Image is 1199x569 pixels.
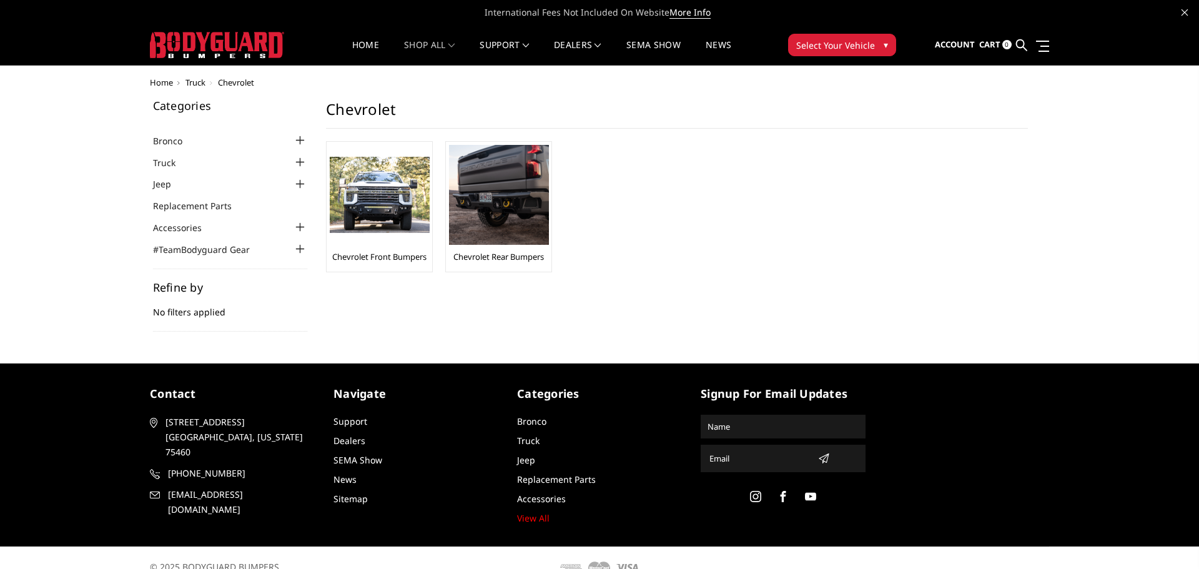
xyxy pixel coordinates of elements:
a: Truck [153,156,191,169]
span: Cart [979,39,1000,50]
a: Dealers [554,41,601,65]
a: Truck [517,435,540,447]
a: Support [480,41,529,65]
a: News [333,473,357,485]
span: Select Your Vehicle [796,39,875,52]
a: Replacement Parts [153,199,247,212]
a: [PHONE_NUMBER] [150,466,315,481]
a: Dealers [333,435,365,447]
a: Chevrolet Front Bumpers [332,251,427,262]
span: Account [935,39,975,50]
span: [PHONE_NUMBER] [168,466,313,481]
a: More Info [669,6,711,19]
a: Chevrolet Rear Bumpers [453,251,544,262]
a: #TeamBodyguard Gear [153,243,265,256]
a: Bronco [517,415,546,427]
h5: Refine by [153,282,308,293]
h5: Navigate [333,385,498,402]
a: Home [150,77,173,88]
a: Accessories [517,493,566,505]
span: [EMAIL_ADDRESS][DOMAIN_NAME] [168,487,313,517]
span: [STREET_ADDRESS] [GEOGRAPHIC_DATA], [US_STATE] 75460 [165,415,310,460]
button: Select Your Vehicle [788,34,896,56]
a: Bronco [153,134,198,147]
a: Accessories [153,221,217,234]
a: Cart 0 [979,28,1012,62]
a: Jeep [153,177,187,190]
span: Chevrolet [218,77,254,88]
a: Jeep [517,454,535,466]
a: Truck [185,77,205,88]
h5: signup for email updates [701,385,866,402]
input: Email [704,448,813,468]
h5: Categories [153,100,308,111]
h5: Categories [517,385,682,402]
a: Replacement Parts [517,473,596,485]
a: SEMA Show [333,454,382,466]
h1: Chevrolet [326,100,1028,129]
img: BODYGUARD BUMPERS [150,32,284,58]
a: Account [935,28,975,62]
a: Support [333,415,367,427]
a: View All [517,512,550,524]
span: ▾ [884,38,888,51]
a: News [706,41,731,65]
h5: contact [150,385,315,402]
div: No filters applied [153,282,308,332]
a: Home [352,41,379,65]
a: SEMA Show [626,41,681,65]
span: 0 [1002,40,1012,49]
a: [EMAIL_ADDRESS][DOMAIN_NAME] [150,487,315,517]
a: shop all [404,41,455,65]
a: Sitemap [333,493,368,505]
input: Name [703,417,864,437]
